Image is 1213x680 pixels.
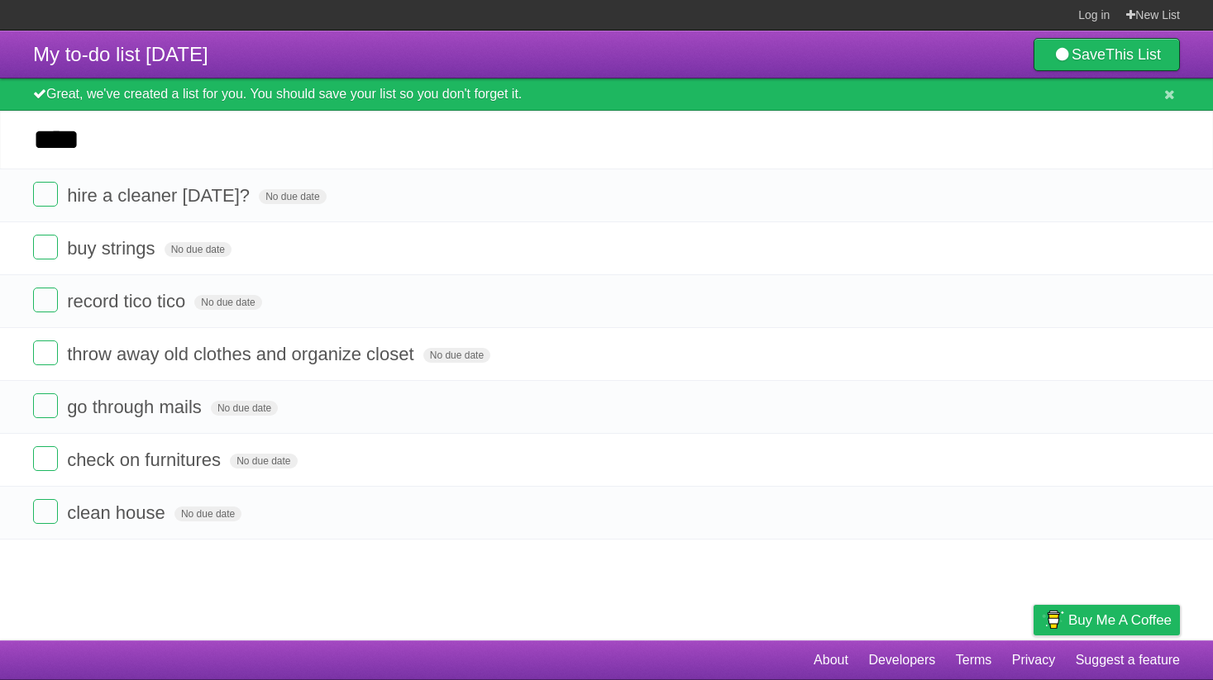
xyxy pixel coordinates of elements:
[33,499,58,524] label: Done
[230,454,297,468] span: No due date
[67,449,225,470] span: check on furnitures
[67,397,206,417] span: go through mails
[67,238,159,259] span: buy strings
[67,185,254,206] span: hire a cleaner [DATE]?
[33,182,58,207] label: Done
[211,401,278,416] span: No due date
[956,644,992,676] a: Terms
[33,288,58,312] label: Done
[423,348,490,363] span: No due date
[814,644,848,676] a: About
[1068,606,1172,635] span: Buy me a coffee
[1034,605,1180,635] a: Buy me a coffee
[67,502,170,523] span: clean house
[33,43,208,65] span: My to-do list [DATE]
[33,340,58,365] label: Done
[33,393,58,418] label: Done
[1076,644,1180,676] a: Suggest a feature
[33,446,58,471] label: Done
[868,644,935,676] a: Developers
[259,189,326,204] span: No due date
[174,506,241,521] span: No due date
[33,235,58,259] label: Done
[1034,38,1180,71] a: SaveThis List
[1106,46,1161,63] b: This List
[194,295,261,310] span: No due date
[67,344,418,364] span: throw away old clothes and organize closet
[1012,644,1055,676] a: Privacy
[1042,606,1064,634] img: Buy me a coffee
[67,291,189,311] span: record tico tico
[165,242,232,257] span: No due date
